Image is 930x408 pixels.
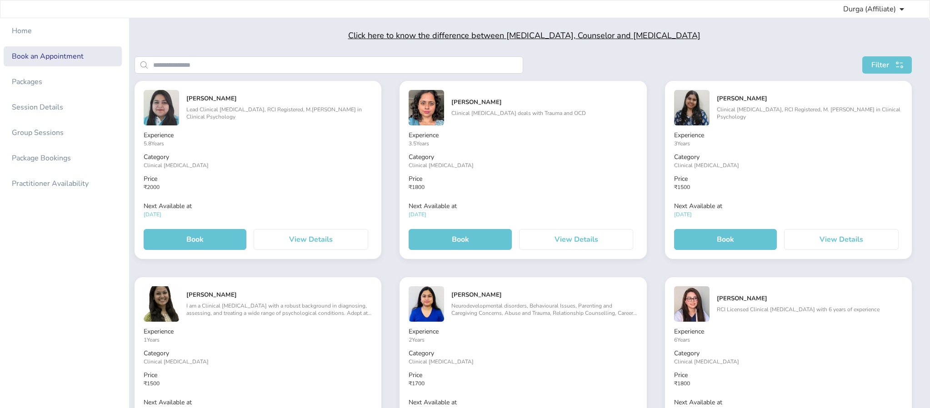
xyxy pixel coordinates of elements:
[717,106,903,120] p: Clinical [MEDICAL_DATA], RCI Registered, M. [PERSON_NAME] in Clinical Psychology
[144,327,372,336] p: Experience
[12,25,32,36] div: Home
[144,398,372,407] p: Next Available at
[893,60,906,70] img: search111.svg
[674,90,710,125] img: image
[674,371,903,380] p: Price
[144,184,372,191] p: ₹ 2000
[674,211,903,218] p: [DATE]
[409,327,637,336] p: Experience
[451,109,637,117] p: Clinical [MEDICAL_DATA] deals with Trauma and OCD
[674,184,903,191] p: ₹ 1500
[409,336,637,343] p: 2 Years
[784,229,899,250] button: View Details
[674,398,903,407] p: Next Available at
[12,51,84,62] div: Book an Appointment
[409,371,637,380] p: Price
[451,302,637,317] p: Neurodevelopmental disorders, Behavioural Issues, Parenting and Caregiving Concerns, Abuse and Tr...
[144,211,372,218] p: [DATE]
[409,211,637,218] p: [DATE]
[674,140,903,147] p: 3 Years
[674,229,777,250] button: Book
[843,4,896,15] span: Durga (Affiliate)
[451,99,637,106] h5: [PERSON_NAME]
[674,286,710,322] img: image
[674,336,903,343] p: 6 Years
[144,380,372,387] p: ₹ 1500
[348,30,700,41] span: Click here to know the difference between [MEDICAL_DATA], Counselor and [MEDICAL_DATA]
[674,131,903,140] p: Experience
[674,327,903,336] p: Experience
[409,131,637,140] p: Experience
[12,76,42,87] div: Packages
[12,127,64,138] div: Group Sessions
[674,349,903,358] p: Category
[186,106,372,120] p: Lead Clinical [MEDICAL_DATA], RCI Registered, M.[PERSON_NAME] in Clinical Psychology
[717,95,903,102] h5: [PERSON_NAME]
[409,358,474,365] span: Clinical [MEDICAL_DATA]
[674,174,903,184] p: Price
[409,380,637,387] p: ₹ 1700
[144,131,372,140] p: Experience
[409,202,637,211] p: Next Available at
[144,153,372,162] p: Category
[409,229,511,250] button: Book
[674,153,903,162] p: Category
[254,229,368,250] button: View Details
[144,286,179,322] img: image
[451,291,637,299] h5: [PERSON_NAME]
[409,286,444,322] img: image
[144,90,179,125] img: image
[12,178,89,189] div: Practitioner Availability
[409,162,474,169] span: Clinical [MEDICAL_DATA]
[144,358,209,365] span: Clinical [MEDICAL_DATA]
[519,229,634,250] button: View Details
[144,174,372,184] p: Price
[717,306,903,313] p: RCI Licensed Clinical [MEDICAL_DATA] with 6 years of experience
[144,202,372,211] p: Next Available at
[144,349,372,358] p: Category
[144,371,372,380] p: Price
[717,295,903,302] h5: [PERSON_NAME]
[674,202,903,211] p: Next Available at
[409,349,637,358] p: Category
[674,358,739,365] span: Clinical [MEDICAL_DATA]
[409,184,637,191] p: ₹ 1800
[674,380,903,387] p: ₹ 1800
[144,162,209,169] span: Clinical [MEDICAL_DATA]
[186,302,372,317] p: I am a Clinical [MEDICAL_DATA] with a robust background in diagnosing, assessing, and treating a ...
[144,336,372,343] p: 1 Years
[409,174,637,184] p: Price
[12,153,71,164] div: Package Bookings
[186,95,372,102] h5: [PERSON_NAME]
[186,291,372,299] h5: [PERSON_NAME]
[871,60,889,70] span: Filter
[409,90,444,125] img: image
[12,102,63,113] div: Session Details
[409,140,637,147] p: 3.5 Years
[409,153,637,162] p: Category
[144,140,372,147] p: 5.8 Years
[144,229,246,250] button: Book
[674,162,739,169] span: Clinical [MEDICAL_DATA]
[409,398,637,407] p: Next Available at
